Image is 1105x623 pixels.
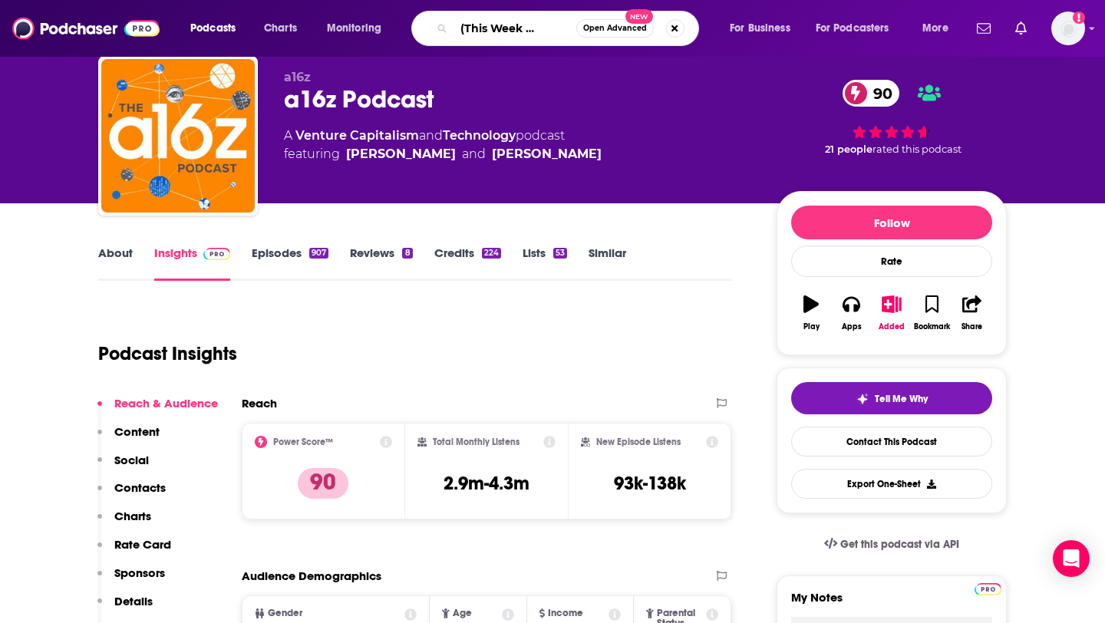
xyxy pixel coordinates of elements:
[791,590,992,617] label: My Notes
[254,16,306,41] a: Charts
[614,472,686,495] h3: 93k-138k
[872,285,912,341] button: Added
[97,480,166,509] button: Contacts
[309,248,328,259] div: 907
[975,581,1001,595] a: Pro website
[97,396,218,424] button: Reach & Audience
[523,246,567,281] a: Lists53
[443,128,516,143] a: Technology
[971,15,997,41] a: Show notifications dropdown
[912,16,968,41] button: open menu
[625,9,653,24] span: New
[825,143,872,155] span: 21 people
[114,424,160,439] p: Content
[791,427,992,457] a: Contact This Podcast
[816,18,889,39] span: For Podcasters
[264,18,297,39] span: Charts
[879,322,905,331] div: Added
[97,594,153,622] button: Details
[114,509,151,523] p: Charts
[912,285,952,341] button: Bookmark
[806,16,912,41] button: open menu
[350,246,412,281] a: Reviews8
[154,246,230,281] a: InsightsPodchaser Pro
[492,145,602,163] a: Sonal Chokshi
[242,569,381,583] h2: Audience Demographics
[284,127,602,163] div: A podcast
[12,14,160,43] img: Podchaser - Follow, Share and Rate Podcasts
[114,396,218,410] p: Reach & Audience
[952,285,992,341] button: Share
[842,322,862,331] div: Apps
[462,145,486,163] span: and
[791,382,992,414] button: tell me why sparkleTell Me Why
[444,472,529,495] h3: 2.9m-4.3m
[114,537,171,552] p: Rate Card
[975,583,1001,595] img: Podchaser Pro
[730,18,790,39] span: For Business
[98,246,133,281] a: About
[777,70,1007,165] div: 90 21 peoplerated this podcast
[101,59,255,213] img: a16z Podcast
[114,453,149,467] p: Social
[791,246,992,277] div: Rate
[791,469,992,499] button: Export One-Sheet
[548,608,583,618] span: Income
[273,437,333,447] h2: Power Score™
[97,509,151,537] button: Charts
[856,393,869,405] img: tell me why sparkle
[453,608,472,618] span: Age
[482,248,501,259] div: 224
[1053,540,1090,577] div: Open Intercom Messenger
[284,70,311,84] span: a16z
[252,246,328,281] a: Episodes907
[180,16,256,41] button: open menu
[791,285,831,341] button: Play
[812,526,971,563] a: Get this podcast via API
[791,206,992,239] button: Follow
[1073,12,1085,24] svg: Add a profile image
[114,565,165,580] p: Sponsors
[858,80,900,107] span: 90
[914,322,950,331] div: Bookmark
[97,565,165,594] button: Sponsors
[190,18,236,39] span: Podcasts
[346,145,456,163] a: Hanne Winarsky
[875,393,928,405] span: Tell Me Why
[295,128,419,143] a: Venture Capitalism
[426,11,714,46] div: Search podcasts, credits, & more...
[454,16,576,41] input: Search podcasts, credits, & more...
[843,80,900,107] a: 90
[298,468,348,499] p: 90
[589,246,626,281] a: Similar
[268,608,302,618] span: Gender
[203,248,230,260] img: Podchaser Pro
[583,25,647,32] span: Open Advanced
[402,248,412,259] div: 8
[1051,12,1085,45] span: Logged in as autumncomm
[872,143,962,155] span: rated this podcast
[433,437,520,447] h2: Total Monthly Listens
[596,437,681,447] h2: New Episode Listens
[1009,15,1033,41] a: Show notifications dropdown
[922,18,948,39] span: More
[114,480,166,495] p: Contacts
[419,128,443,143] span: and
[803,322,820,331] div: Play
[97,424,160,453] button: Content
[831,285,871,341] button: Apps
[1051,12,1085,45] img: User Profile
[316,16,401,41] button: open menu
[114,594,153,608] p: Details
[434,246,501,281] a: Credits224
[98,342,237,365] h1: Podcast Insights
[553,248,567,259] div: 53
[840,538,959,551] span: Get this podcast via API
[962,322,982,331] div: Share
[327,18,381,39] span: Monitoring
[576,19,654,38] button: Open AdvancedNew
[719,16,810,41] button: open menu
[1051,12,1085,45] button: Show profile menu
